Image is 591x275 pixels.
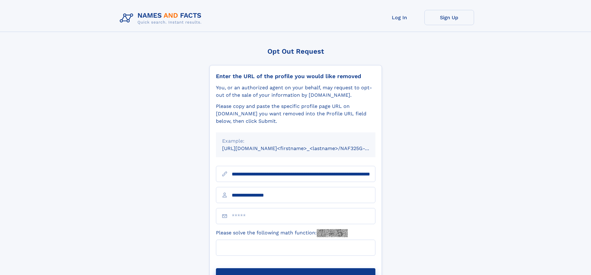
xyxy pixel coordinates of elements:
[222,137,369,145] div: Example:
[216,84,375,99] div: You, or an authorized agent on your behalf, may request to opt-out of the sale of your informatio...
[216,73,375,80] div: Enter the URL of the profile you would like removed
[375,10,424,25] a: Log In
[424,10,474,25] a: Sign Up
[117,10,207,27] img: Logo Names and Facts
[209,47,382,55] div: Opt Out Request
[222,145,387,151] small: [URL][DOMAIN_NAME]<firstname>_<lastname>/NAF325G-xxxxxxxx
[216,103,375,125] div: Please copy and paste the specific profile page URL on [DOMAIN_NAME] you want removed into the Pr...
[216,229,348,237] label: Please solve the following math function:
